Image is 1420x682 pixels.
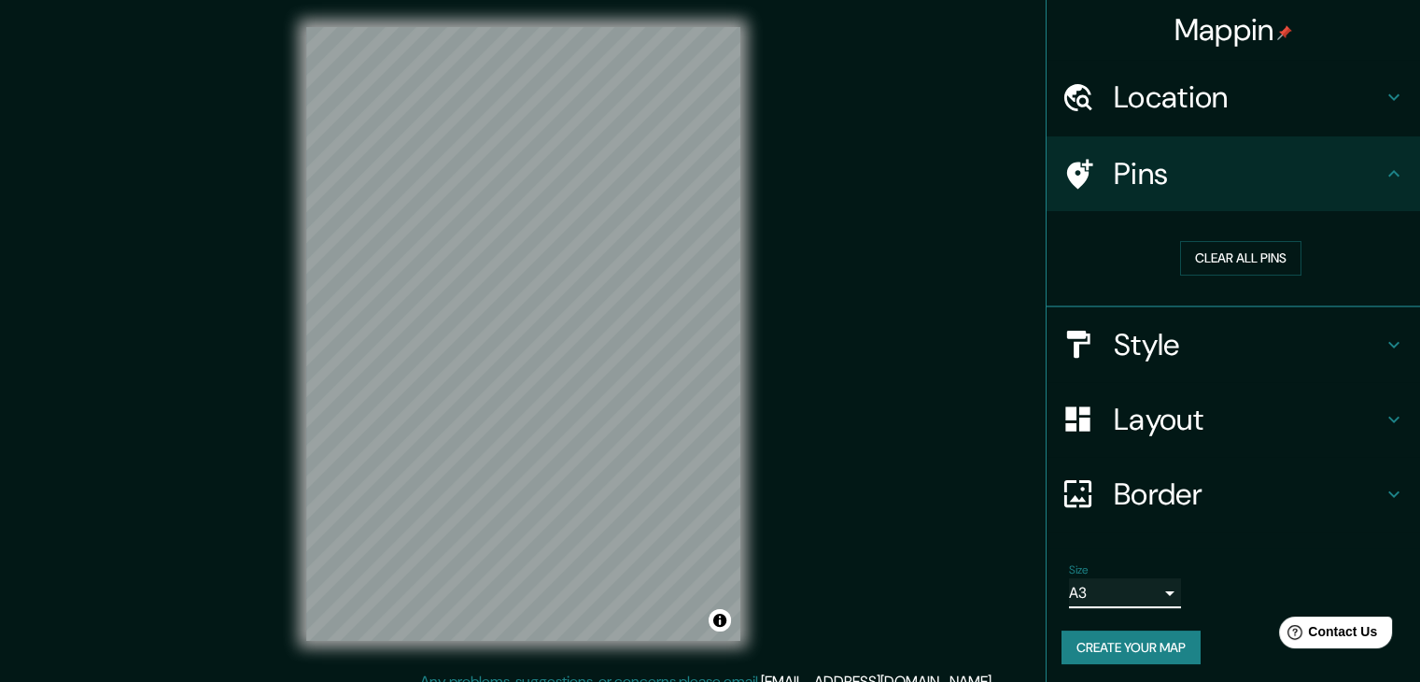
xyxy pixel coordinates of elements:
h4: Location [1114,78,1383,116]
div: Border [1047,457,1420,532]
h4: Layout [1114,401,1383,438]
canvas: Map [306,27,740,641]
button: Clear all pins [1180,241,1301,276]
button: Create your map [1061,631,1201,665]
img: pin-icon.png [1277,25,1292,40]
div: Style [1047,307,1420,382]
h4: Mappin [1174,11,1293,49]
label: Size [1069,561,1089,577]
h4: Border [1114,476,1383,513]
h4: Pins [1114,155,1383,192]
div: A3 [1069,578,1181,608]
div: Location [1047,60,1420,135]
div: Layout [1047,382,1420,457]
button: Toggle attribution [709,609,731,632]
div: Pins [1047,136,1420,211]
h4: Style [1114,326,1383,363]
iframe: Help widget launcher [1254,609,1399,661]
